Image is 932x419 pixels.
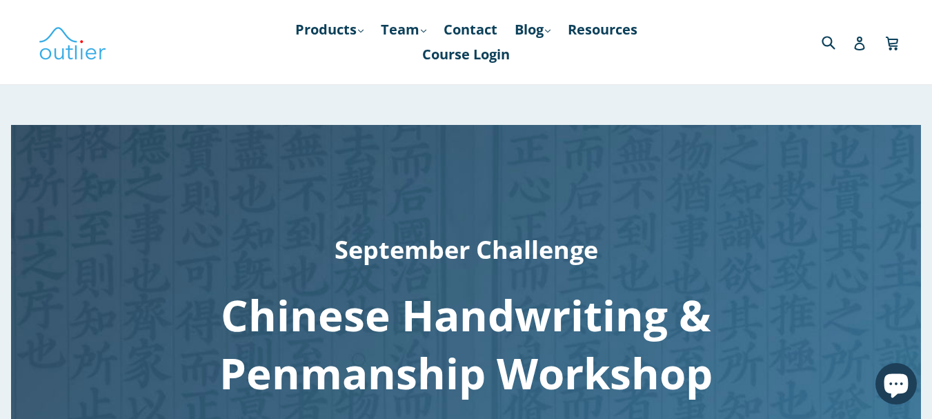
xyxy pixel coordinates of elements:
a: Resources [561,17,644,42]
h2: September Challenge [148,225,784,275]
a: Course Login [415,42,517,67]
a: Team [374,17,433,42]
inbox-online-store-chat: Shopify online store chat [871,363,921,408]
img: Outlier Linguistics [38,22,107,62]
input: Search [818,28,856,56]
a: Contact [437,17,504,42]
a: Blog [508,17,557,42]
h1: Chinese Handwriting & Penmanship Workshop [148,286,784,402]
a: Products [288,17,370,42]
